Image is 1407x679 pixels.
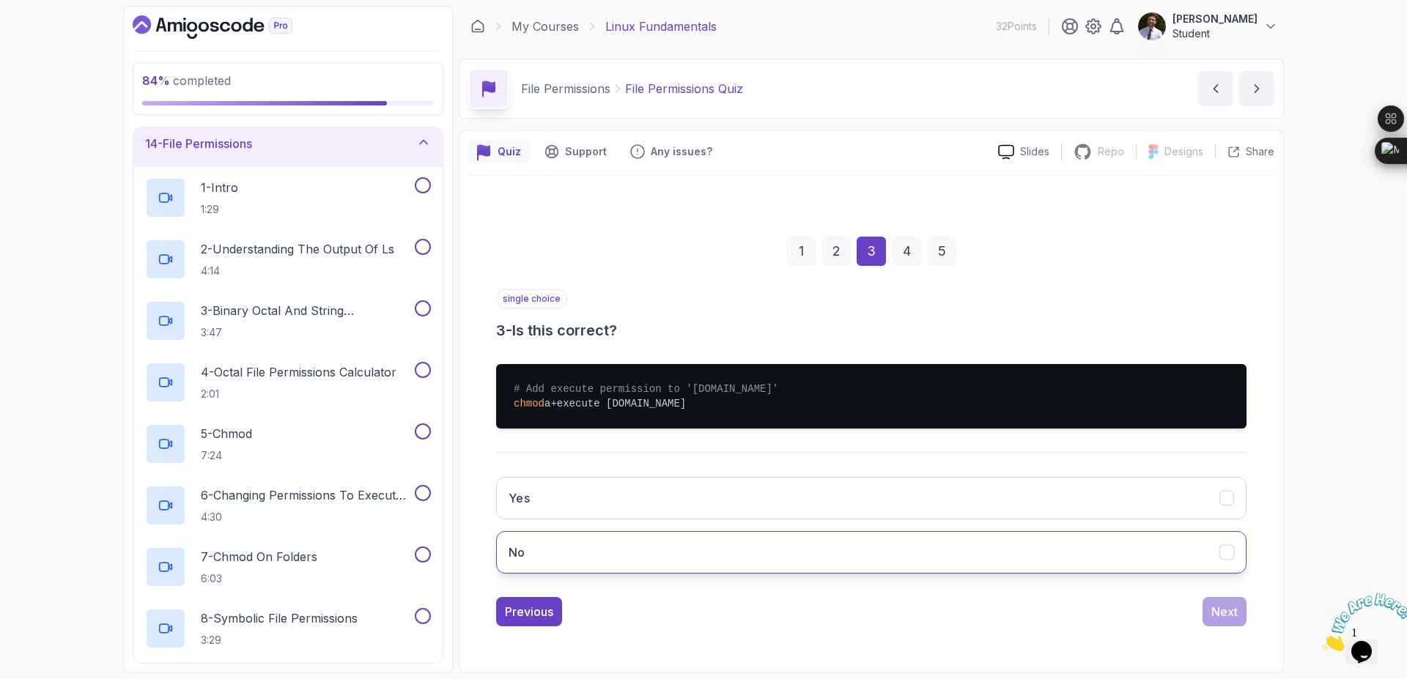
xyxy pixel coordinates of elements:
[514,383,778,395] span: # Add execute permission to '[DOMAIN_NAME]'
[201,571,317,586] p: 6:03
[996,19,1037,34] p: 32 Points
[1246,144,1274,159] p: Share
[514,398,544,409] span: chmod
[651,144,712,159] p: Any issues?
[536,140,616,163] button: Support button
[145,546,431,587] button: 7-chmod On Folders6:03
[509,489,530,507] h3: Yes
[927,237,956,266] div: 5
[892,237,921,266] div: 4
[201,510,412,524] p: 4:30
[201,448,252,463] p: 7:24
[145,177,431,218] button: 1-Intro1:29
[496,364,1247,428] pre: a+execute [DOMAIN_NAME]
[1198,71,1233,106] button: previous content
[201,633,358,648] p: 3:29
[857,237,886,266] div: 3
[1164,144,1203,159] p: Designs
[1239,71,1274,106] button: next content
[621,140,721,163] button: Feedback button
[470,19,485,34] a: Dashboard
[498,144,521,159] p: Quiz
[145,300,431,341] button: 3-Binary Octal And String Representation3:47
[1203,597,1247,626] button: Next
[145,423,431,464] button: 5-chmod7:24
[201,302,412,319] p: 3 - Binary Octal And String Representation
[786,237,816,266] div: 1
[201,240,394,258] p: 2 - Understanding The Output Of ls
[496,320,1247,341] h3: 3 - Is this correct?
[821,237,851,266] div: 2
[1211,603,1238,620] div: Next
[201,202,238,217] p: 1:29
[468,140,530,163] button: quiz button
[201,486,412,504] p: 6 - Changing Permissions To Execute (Running) Scripts
[605,18,717,35] p: Linux Fundamentals
[496,597,562,626] button: Previous
[133,15,326,39] a: Dashboard
[142,73,170,88] span: 84 %
[145,608,431,649] button: 8-Symbolic File Permissions3:29
[6,6,12,18] span: 1
[201,325,412,340] p: 3:47
[1020,144,1049,159] p: Slides
[1137,12,1278,41] button: user profile image[PERSON_NAME]Student
[1215,144,1274,159] button: Share
[565,144,607,159] p: Support
[201,548,317,565] p: 7 - chmod On Folders
[509,543,525,561] h3: No
[201,387,396,401] p: 2:01
[496,477,1247,519] button: Yes
[496,531,1247,574] button: No
[145,362,431,403] button: 4-Octal File Permissions Calculator2:01
[201,425,252,442] p: 5 - chmod
[1172,12,1258,26] p: [PERSON_NAME]
[133,120,443,167] button: 14-File Permissions
[201,609,358,627] p: 8 - Symbolic File Permissions
[1138,12,1166,40] img: user profile image
[986,144,1061,160] a: Slides
[142,73,231,88] span: completed
[145,239,431,280] button: 2-Understanding The Output Of ls4:14
[145,135,252,152] h3: 14 - File Permissions
[201,179,238,196] p: 1 - Intro
[1172,26,1258,41] p: Student
[6,6,97,64] img: Chat attention grabber
[1098,144,1124,159] p: Repo
[201,363,396,381] p: 4 - Octal File Permissions Calculator
[145,485,431,526] button: 6-Changing Permissions To Execute (Running) Scripts4:30
[521,80,610,97] p: File Permissions
[496,289,567,308] p: single choice
[625,80,743,97] p: File Permissions Quiz
[505,603,553,620] div: Previous
[512,18,579,35] a: My Courses
[201,264,394,278] p: 4:14
[1316,587,1407,657] iframe: chat widget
